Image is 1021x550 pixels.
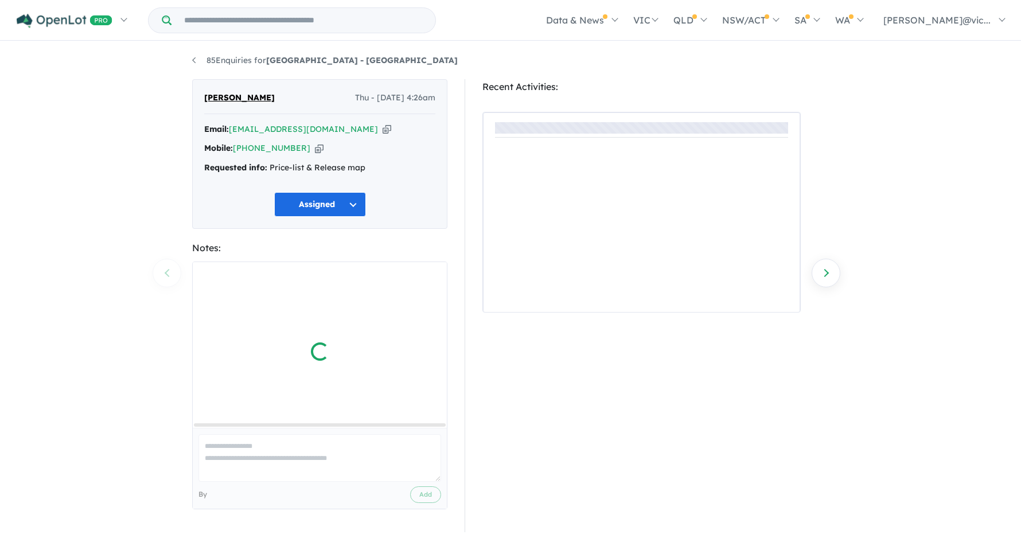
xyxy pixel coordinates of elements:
[274,192,366,217] button: Assigned
[355,91,435,105] span: Thu - [DATE] 4:26am
[17,14,112,28] img: Openlot PRO Logo White
[204,124,229,134] strong: Email:
[315,142,324,154] button: Copy
[192,55,458,65] a: 85Enquiries for[GEOGRAPHIC_DATA] - [GEOGRAPHIC_DATA]
[482,79,801,95] div: Recent Activities:
[266,55,458,65] strong: [GEOGRAPHIC_DATA] - [GEOGRAPHIC_DATA]
[233,143,310,153] a: [PHONE_NUMBER]
[883,14,991,26] span: [PERSON_NAME]@vic...
[204,143,233,153] strong: Mobile:
[174,8,433,33] input: Try estate name, suburb, builder or developer
[383,123,391,135] button: Copy
[204,91,275,105] span: [PERSON_NAME]
[192,54,829,68] nav: breadcrumb
[229,124,378,134] a: [EMAIL_ADDRESS][DOMAIN_NAME]
[204,161,435,175] div: Price-list & Release map
[204,162,267,173] strong: Requested info:
[192,240,447,256] div: Notes:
